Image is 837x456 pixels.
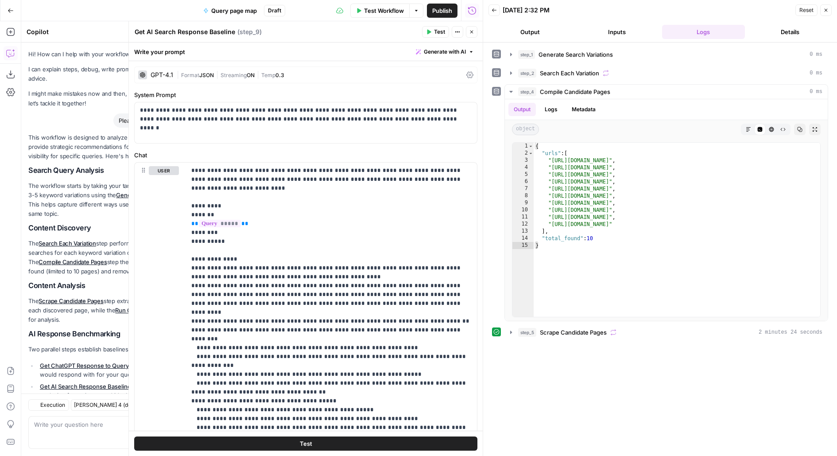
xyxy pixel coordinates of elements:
[427,4,457,18] button: Publish
[512,143,534,150] div: 1
[247,72,255,78] span: ON
[237,27,262,36] span: ( step_9 )
[512,235,534,242] div: 14
[512,221,534,228] div: 12
[434,28,445,36] span: Test
[28,239,202,277] p: The step performs site-specific Google searches for each keyword variation on your domain. The st...
[512,164,534,171] div: 4
[39,240,96,247] a: Search Each Variation
[255,70,261,79] span: |
[528,150,533,157] span: Toggle code folding, rows 2 through 13
[134,151,477,160] label: Chat
[512,192,534,199] div: 8
[151,72,173,78] div: GPT-4.1
[512,171,534,178] div: 5
[518,69,536,78] span: step_2
[488,25,572,39] button: Output
[28,166,202,175] h2: Search Query Analysis
[211,6,257,15] span: Query page map
[28,181,202,219] p: The workflow starts by taking your target query and generating 3-5 keyword variations using the s...
[528,143,533,150] span: Toggle code folding, rows 1 through 15
[74,401,159,409] input: Claude Sonnet 4 (default)
[28,224,202,232] h2: Content Discovery
[759,328,822,336] span: 2 minutes 24 seconds
[28,133,202,161] p: This workflow is designed to analyze your website's content and provide strategic recommendations...
[810,88,822,96] span: 0 ms
[28,330,202,338] h2: AI Response Benchmarking
[505,85,828,99] button: 0 ms
[198,4,262,18] button: Query page map
[177,70,181,79] span: |
[795,4,818,16] button: Reset
[27,27,133,36] div: Copilot
[799,6,814,14] span: Reset
[540,87,610,96] span: Compile Candidate Pages
[505,47,828,62] button: 0 ms
[135,27,235,36] textarea: Get AI Search Response Baseline
[28,50,202,59] p: Hi! How can I help with your workflow?
[364,6,404,15] span: Test Workflow
[28,89,202,108] p: I might make mistakes now and then, but I’m always learning — let’s tackle it together!
[512,199,534,207] div: 9
[39,258,107,265] a: Compile Candidate Pages
[566,103,601,116] button: Metadata
[424,48,466,56] span: Generate with AI
[350,4,409,18] button: Test Workflow
[512,185,534,192] div: 7
[539,50,613,59] span: Generate Search Variations
[505,66,828,80] button: 0 ms
[505,99,828,321] div: 0 ms
[221,72,247,78] span: Streaming
[39,297,103,304] a: Scrape Candidate Pages
[28,345,202,354] p: Two parallel steps establish baselines for comparison:
[512,228,534,235] div: 13
[512,150,534,157] div: 2
[810,69,822,77] span: 0 ms
[275,72,284,78] span: 0.3
[508,103,536,116] button: Output
[748,25,832,39] button: Details
[512,207,534,214] div: 10
[40,362,129,369] a: Get ChatGPT Response to Query
[518,50,535,59] span: step_1
[512,178,534,185] div: 6
[28,65,202,83] p: I can explain steps, debug, write prompts, code, and offer advice.
[40,383,131,390] a: Get AI Search Response Baseline
[129,43,483,61] div: Write your prompt
[540,69,599,78] span: Search Each Variation
[134,437,477,451] button: Test
[539,103,563,116] button: Logs
[38,361,202,379] li: generates what ChatGPT would respond with for your query
[28,399,69,411] button: Execution
[575,25,659,39] button: Inputs
[38,382,202,400] li: creates a comprehensive analysis of user intent and ideal content structure
[214,70,221,79] span: |
[512,214,534,221] div: 11
[432,6,452,15] span: Publish
[149,166,179,175] button: user
[199,72,214,78] span: JSON
[518,87,536,96] span: step_4
[810,51,822,58] span: 0 ms
[261,72,275,78] span: Temp
[518,328,536,337] span: step_5
[134,90,477,99] label: System Prompt
[113,113,202,128] div: Please explain this workflow
[512,242,534,249] div: 15
[181,72,199,78] span: Format
[115,307,141,314] a: Run Code
[662,25,745,39] button: Logs
[40,401,65,409] span: Execution
[512,157,534,164] div: 3
[422,26,449,38] button: Test
[512,124,539,135] span: object
[28,296,202,324] p: The step extracts the actual content from each discovered page, while the step formats this data ...
[300,439,312,448] span: Test
[505,325,828,339] button: 2 minutes 24 seconds
[540,328,607,337] span: Scrape Candidate Pages
[116,191,188,199] a: Generate Search Variations
[412,46,477,58] button: Generate with AI
[28,281,202,290] h2: Content Analysis
[268,7,281,15] span: Draft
